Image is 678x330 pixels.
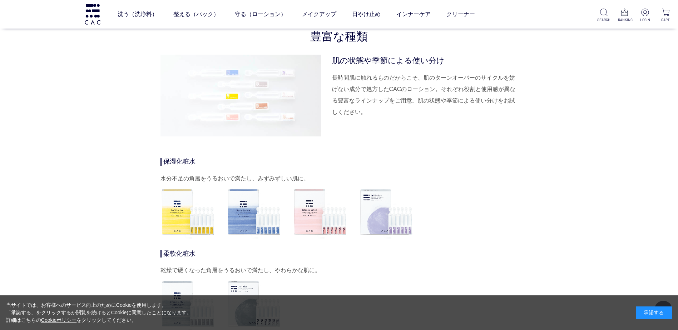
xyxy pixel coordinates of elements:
[41,317,77,323] a: Cookieポリシー
[638,9,652,22] a: LOGIN
[618,9,631,22] a: RANKING
[160,265,518,276] dd: 乾燥で硬くなった角層をうるおいで満たし、やわらかな肌に。
[6,301,192,324] div: 当サイトでは、お客様へのサービス向上のためにCookieを使用します。 「承諾する」をクリックするか閲覧を続けるとCookieに同意したことになります。 詳細はこちらの をクリックしてください。
[659,9,672,22] a: CART
[396,4,431,24] a: インナーケア
[84,4,102,24] img: logo
[118,4,158,24] a: 洗う（洗浄料）
[638,17,652,22] p: LOGIN
[173,4,219,24] a: 整える（パック）
[597,9,610,22] a: SEARCH
[160,173,518,184] dd: 水分不足の角層をうるおいで満たし、みずみずしい肌に。
[352,4,381,24] a: 日やけ止め
[597,17,610,22] p: SEARCH
[332,72,518,118] dd: 長時間肌に触れるものだからこそ、肌のターンオーバーのサイクルを妨げない成分で処方したCACのローション。それぞれ役割と使用感が異なる豊富なラインナップをご用意。肌の状態や季節による使い分けをお試...
[636,306,672,319] div: 承諾する
[332,55,518,66] dt: 肌の状態や季節による使い分け
[160,55,321,136] img: 豊富な種類イメージ
[618,17,631,22] p: RANKING
[446,4,475,24] a: クリーナー
[160,250,518,258] dt: 柔軟化粧水
[659,17,672,22] p: CART
[235,4,286,24] a: 守る（ローション）
[302,4,336,24] a: メイクアップ
[160,158,518,166] dt: 保湿化粧水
